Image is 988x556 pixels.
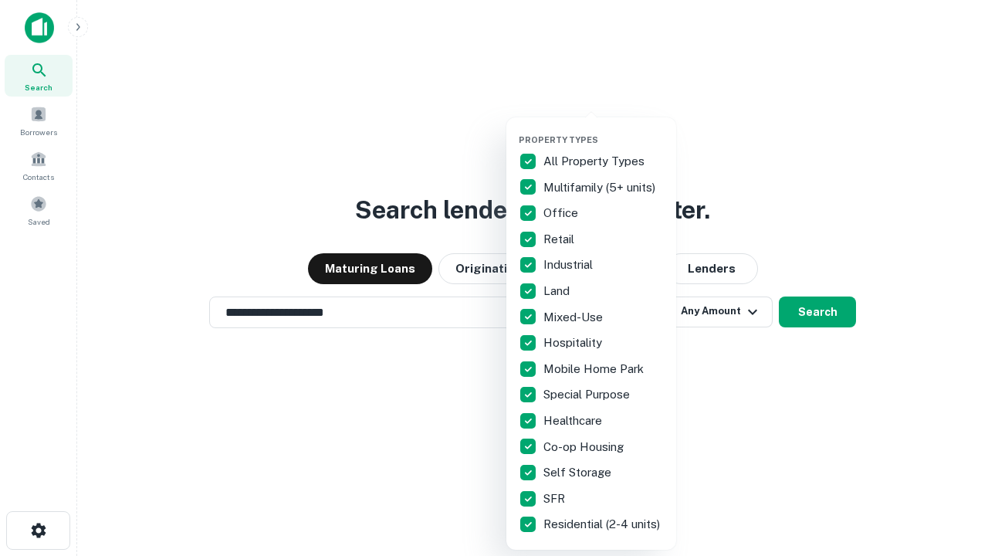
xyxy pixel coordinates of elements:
p: Retail [543,230,577,249]
p: Self Storage [543,463,614,482]
p: Multifamily (5+ units) [543,178,658,197]
p: Co-op Housing [543,438,627,456]
p: SFR [543,490,568,508]
p: All Property Types [543,152,648,171]
p: Residential (2-4 units) [543,515,663,534]
p: Land [543,282,573,300]
span: Property Types [519,135,598,144]
p: Industrial [543,256,596,274]
p: Special Purpose [543,385,633,404]
iframe: Chat Widget [911,432,988,507]
p: Mobile Home Park [543,360,647,378]
p: Hospitality [543,334,605,352]
p: Office [543,204,581,222]
p: Healthcare [543,412,605,430]
p: Mixed-Use [543,308,606,327]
